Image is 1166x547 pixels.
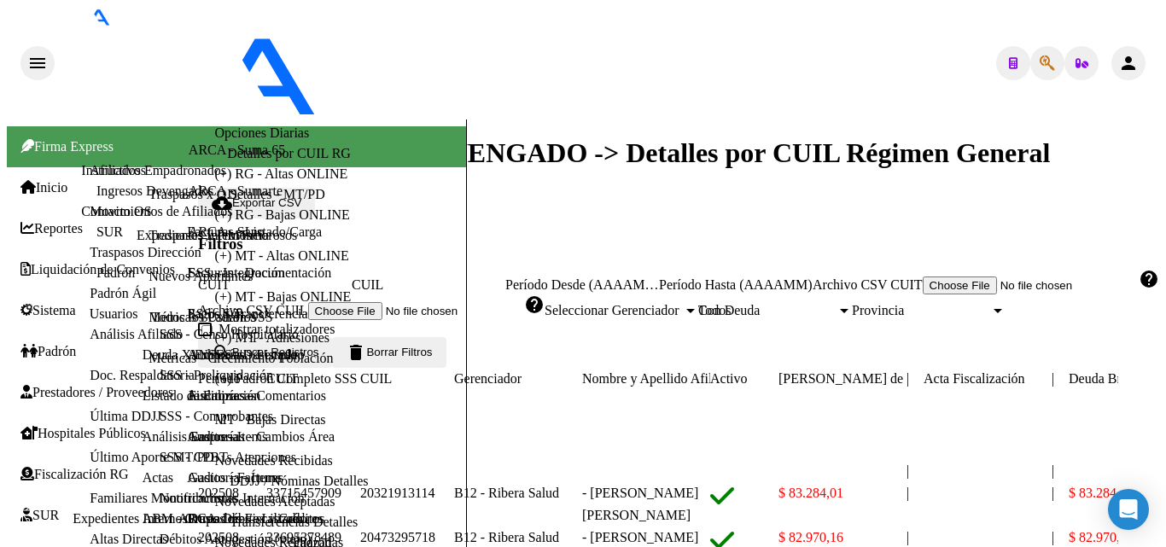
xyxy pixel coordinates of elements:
a: Sistema [20,303,76,318]
a: Hospitales Públicos [20,426,146,441]
a: Traspasos Dirección [90,245,201,259]
a: (+) RG - Altas ONLINE [215,166,348,182]
span: | [907,486,909,500]
mat-icon: help [524,294,545,315]
span: [PERSON_NAME] de Fiscalización e Incobrable [778,371,1050,386]
a: Liquidación de Convenios [20,262,175,277]
a: Novedades Aceptadas [215,494,335,509]
span: - [PERSON_NAME] [582,530,698,544]
a: Pagos x Transferencia [187,306,307,321]
span: | [1052,463,1054,478]
span: Firma Express [20,139,114,154]
mat-icon: person [1118,53,1139,73]
a: Prestadores / Proveedores [20,385,173,400]
a: Doc. Respaldatoria [90,368,195,382]
a: (+) MT - Altas ONLINE [215,248,349,264]
span: | [907,530,909,544]
span: B12 - Ribera Salud [454,486,559,500]
mat-icon: menu [27,53,48,73]
a: Padrón [20,344,76,359]
a: Movimientos de Afiliados [90,204,232,218]
a: (+) MT - Adhesiones [215,330,330,346]
a: Facturas - Documentación [187,265,331,280]
span: $ 82.970,16 [778,530,843,544]
a: SUR [20,508,59,523]
datatable-header-cell: Acta Fiscalización [924,368,1052,390]
datatable-header-cell: Deuda Bruta Neto de Fiscalización e Incobrable [778,368,907,390]
span: - [PERSON_NAME] [PERSON_NAME] [582,486,698,522]
a: ARCA [178,511,216,526]
span: $ 83.284,01 [1069,486,1134,500]
span: $ 82.970,16 [1069,530,1134,544]
a: Padrón Ágil [90,286,156,300]
a: Análisis Afiliado [90,327,183,341]
span: $ 83.284,01 [778,486,843,500]
span: B12 - Ribera Salud [454,530,559,544]
a: Fiscalización RG [20,467,129,482]
span: - OSPDICA [459,104,529,119]
a: (+) MT - Bajas ONLINE [215,289,352,305]
a: MT - Bajas Directas [215,412,326,428]
span: Seleccionar Gerenciador [545,303,683,318]
span: Gerenciador [454,371,522,386]
datatable-header-cell: | [1052,368,1069,390]
input: Archivo CSV CUIT [923,276,1139,294]
mat-icon: help [1139,269,1159,289]
span: Acta Fiscalización [924,371,1025,386]
span: Nombre y Apellido Afiliado [582,371,736,386]
a: Inicio [20,180,67,195]
a: Afiliados Empadronados [90,163,226,177]
datatable-header-cell: Gerenciador [454,368,582,390]
span: Todos [698,303,732,317]
a: Reportes [20,221,83,236]
span: | [907,463,909,478]
h3: Filtros [198,235,1159,253]
span: | [1052,530,1054,544]
span: | [1052,486,1054,500]
a: Expedientes Internos [73,511,188,526]
span: Activo [710,371,748,386]
div: Open Intercom Messenger [1108,489,1149,530]
a: (+) Padrón Completo SSS [215,371,358,387]
img: Logo SAAS [55,26,459,116]
a: ARCA - Suma 65 [189,143,285,157]
a: SSS - Censo Hospitalario [160,327,299,341]
a: Deuda X Empresa [143,347,242,362]
datatable-header-cell: | [907,368,924,390]
a: Novedades Recibidas [215,453,333,468]
a: Facturas - Listado/Carga [187,224,322,239]
a: Listado de Empresas [143,388,256,403]
datatable-header-cell: Nombre y Apellido Afiliado [582,368,710,390]
span: REPORTES -> DEVENGADO -> Detalles por CUIL Régimen General [198,137,1050,168]
span: Provincia [852,303,990,318]
a: Opciones Diarias [215,125,310,141]
a: Actas [143,470,173,485]
span: | [907,371,909,386]
datatable-header-cell: Activo [710,368,778,390]
span: Archivo CSV CUIT [813,277,923,292]
span: | [1052,371,1054,386]
a: (+) RG - Bajas ONLINE [215,207,350,223]
a: Análisis Empresa [143,429,238,444]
